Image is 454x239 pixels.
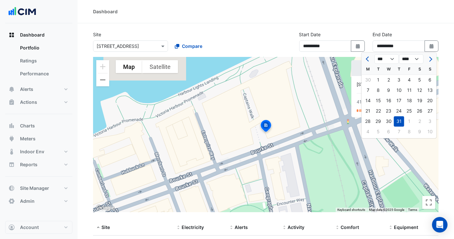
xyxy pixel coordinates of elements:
div: 1 [404,116,415,126]
div: 16 [384,95,394,106]
div: Tuesday, July 15, 2025 [373,95,384,106]
span: Alerts [20,86,33,92]
button: Show satellite imagery [142,60,178,73]
span: Equipment [394,224,418,230]
div: Friday, July 4, 2025 [404,75,415,85]
div: 10 [425,126,435,137]
div: 12 [415,85,425,95]
span: Site [101,224,110,230]
div: Thursday, July 17, 2025 [394,95,404,106]
app-icon: Charts [8,123,15,129]
span: Compare [182,43,202,49]
div: M [363,64,373,74]
div: Dashboard [93,8,118,15]
div: Saturday, July 26, 2025 [415,106,425,116]
div: W [384,64,394,74]
button: Next month [426,54,434,64]
label: Site [93,31,101,38]
app-icon: Reports [8,161,15,168]
div: 18 [404,95,415,106]
div: 14 [363,95,373,106]
button: Site Manager [5,182,72,195]
span: Indoor Env [20,148,44,155]
div: S [415,64,425,74]
button: Indoor Env [5,145,72,158]
div: 28 [363,116,373,126]
fa-icon: Select Date [355,43,361,49]
span: Admin [20,198,35,204]
div: 21 [363,106,373,116]
button: Admin [5,195,72,208]
div: 5 [415,75,425,85]
div: Open Intercom Messenger [432,217,448,233]
div: Monday, July 28, 2025 [363,116,373,126]
div: Saturday, July 5, 2025 [415,75,425,85]
div: Thursday, July 24, 2025 [394,106,404,116]
button: Actions [5,96,72,109]
span: Account [20,224,39,231]
div: T [373,64,384,74]
div: Saturday, August 9, 2025 [415,126,425,137]
span: Actions [20,99,37,105]
div: 3 [394,75,404,85]
app-icon: Meters [8,136,15,142]
div: 5 [373,126,384,137]
div: Friday, July 25, 2025 [404,106,415,116]
div: T [394,64,404,74]
app-icon: Actions [8,99,15,105]
div: Saturday, July 12, 2025 [415,85,425,95]
button: Compare [171,40,206,52]
span: Alerts [235,224,248,230]
div: 30 [363,75,373,85]
div: 22 [373,106,384,116]
div: 23 [384,106,394,116]
app-icon: Admin [8,198,15,204]
div: Friday, July 18, 2025 [404,95,415,106]
span: Electricity [182,224,204,230]
span: Activity [288,224,304,230]
label: Start Date [299,31,321,38]
button: Charts [5,119,72,132]
a: Ratings [15,54,72,67]
div: 15 [373,95,384,106]
button: Dashboard [5,28,72,41]
div: Sunday, August 3, 2025 [425,116,435,126]
span: Reports [20,161,37,168]
div: 1 [373,75,384,85]
div: 29 [373,116,384,126]
span: Charts [20,123,35,129]
div: Friday, August 1, 2025 [404,116,415,126]
div: Tuesday, July 29, 2025 [373,116,384,126]
div: Saturday, July 19, 2025 [415,95,425,106]
div: 17 [394,95,404,106]
div: Sunday, July 20, 2025 [425,95,435,106]
div: F [404,64,415,74]
div: 4 [363,126,373,137]
button: Account [5,221,72,234]
div: 8 [373,85,384,95]
div: 19 [415,95,425,106]
div: Tuesday, July 8, 2025 [373,85,384,95]
div: Monday, July 14, 2025 [363,95,373,106]
div: 3 [425,116,435,126]
div: Sunday, July 13, 2025 [425,85,435,95]
img: site-pin-selected.svg [259,119,273,135]
a: Terms [408,208,417,212]
div: 6 [425,75,435,85]
div: [STREET_ADDRESS] [357,81,423,88]
app-icon: Site Manager [8,185,15,191]
div: 30 [384,116,394,126]
div: Tuesday, July 1, 2025 [373,75,384,85]
div: 8 [404,126,415,137]
div: Monday, June 30, 2025 [363,75,373,85]
div: 6 [384,126,394,137]
div: Sunday, August 10, 2025 [425,126,435,137]
span: Meters [20,136,36,142]
app-icon: Alerts [8,86,15,92]
div: 4 [404,75,415,85]
button: Show street map [116,60,142,73]
img: Google [95,204,116,212]
div: 7 [394,126,404,137]
button: Zoom in [96,60,109,73]
a: Performance [15,67,72,80]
